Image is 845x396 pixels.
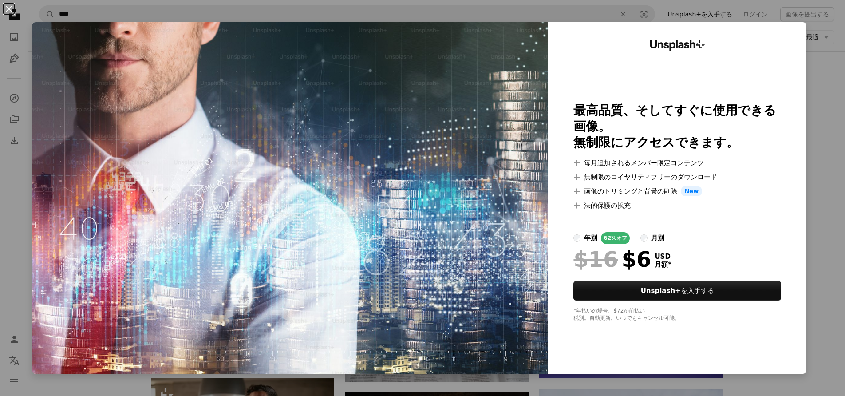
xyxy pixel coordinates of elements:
[573,308,781,322] div: *年払いの場合、 $72 が前払い 税別。自動更新。いつでもキャンセル可能。
[573,281,781,301] button: Unsplash+を入手する
[573,248,651,271] div: $6
[573,248,618,271] span: $16
[573,186,781,197] li: 画像のトリミングと背景の削除
[573,103,781,150] h2: 最高品質、そしてすぐに使用できる画像。 無制限にアクセスできます。
[640,234,648,242] input: 月別
[681,186,702,197] span: New
[573,172,781,182] li: 無制限のロイヤリティフリーのダウンロード
[601,232,630,244] div: 62% オフ
[573,234,580,242] input: 年別62%オフ
[641,287,681,295] strong: Unsplash+
[655,253,671,261] span: USD
[651,233,664,243] div: 月別
[584,233,597,243] div: 年別
[573,200,781,211] li: 法的保護の拡充
[573,158,781,168] li: 毎月追加されるメンバー限定コンテンツ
